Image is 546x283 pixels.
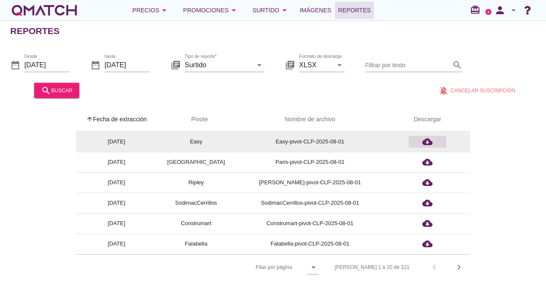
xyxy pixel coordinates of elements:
[365,58,450,71] input: Filtrar por texto
[235,193,385,213] td: SodimacCerrillos-pivot-CLP-2025-08-01
[229,5,239,15] i: arrow_drop_down
[24,58,70,71] input: Desde
[10,60,20,70] i: date_range
[76,213,157,234] td: [DATE]
[10,2,78,19] a: white-qmatch-logo
[157,234,235,254] td: Falabella
[508,5,519,15] i: arrow_drop_down
[452,60,462,70] i: search
[132,5,169,15] div: Precios
[470,5,484,15] i: redeem
[171,60,181,70] i: library_books
[335,2,375,19] a: Reportes
[491,4,508,16] i: person
[335,263,409,271] div: [PERSON_NAME] 1 a 20 de 121
[157,172,235,193] td: Ripley
[235,131,385,152] td: Easy-pivot-CLP-2025-08-01
[34,83,79,98] button: buscar
[76,108,157,131] th: Fecha de extracción: Sorted ascending. Activate to sort descending.
[422,239,433,249] i: cloud_download
[183,5,239,15] div: Promociones
[76,131,157,152] td: [DATE]
[86,116,93,123] i: arrow_upward
[285,60,295,70] i: library_books
[157,108,235,131] th: Pivote: Not sorted. Activate to sort ascending.
[157,131,235,152] td: Easy
[439,85,450,95] i: notifications_off
[454,262,464,272] i: chevron_right
[299,58,333,71] input: Formato de descarga
[308,262,319,272] i: arrow_drop_down
[422,137,433,147] i: cloud_download
[176,2,246,19] button: Promociones
[10,24,60,38] h2: Reportes
[41,85,51,95] i: search
[422,218,433,229] i: cloud_download
[235,152,385,172] td: Paris-pivot-CLP-2025-08-01
[76,193,157,213] td: [DATE]
[159,5,169,15] i: arrow_drop_down
[157,193,235,213] td: SodimacCerrillos
[170,255,318,280] div: Filas por página
[235,108,385,131] th: Nombre de archivo: Not sorted.
[90,60,101,70] i: date_range
[235,234,385,254] td: Falabella-pivot-CLP-2025-08-01
[235,172,385,193] td: [PERSON_NAME]-pivot-CLP-2025-08-01
[432,83,522,98] button: Cancelar suscripción
[422,157,433,167] i: cloud_download
[185,58,253,71] input: Tipo de reporte*
[76,152,157,172] td: [DATE]
[296,2,335,19] a: Imágenes
[105,58,150,71] input: hasta
[450,86,515,94] span: Cancelar suscripción
[253,5,290,15] div: Surtido
[157,213,235,234] td: Construmart
[76,234,157,254] td: [DATE]
[385,108,470,131] th: Descargar: Not sorted.
[422,198,433,208] i: cloud_download
[338,5,371,15] span: Reportes
[279,5,290,15] i: arrow_drop_down
[451,260,467,275] button: Next page
[235,213,385,234] td: Construmart-pivot-CLP-2025-08-01
[300,5,331,15] span: Imágenes
[76,172,157,193] td: [DATE]
[254,60,264,70] i: arrow_drop_down
[485,9,491,15] a: 2
[246,2,296,19] button: Surtido
[157,152,235,172] td: [GEOGRAPHIC_DATA]
[41,85,73,95] div: buscar
[488,10,490,14] text: 2
[422,177,433,188] i: cloud_download
[125,2,176,19] button: Precios
[334,60,345,70] i: arrow_drop_down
